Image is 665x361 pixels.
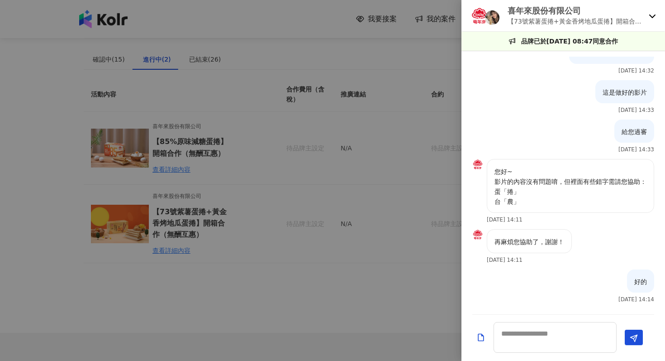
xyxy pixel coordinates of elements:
[618,296,654,303] p: [DATE] 14:14
[508,16,645,26] p: 【73號紫薯蛋捲+黃金香烤地瓜蛋捲】開箱合作（無酬互惠）
[618,146,654,153] p: [DATE] 14:33
[487,257,522,263] p: [DATE] 14:11
[476,330,485,346] button: Add a file
[622,127,647,137] p: 給您過審
[485,10,499,25] img: KOL Avatar
[472,229,483,240] img: KOL Avatar
[494,167,646,207] p: 您好~ 影片的內容沒有問題唷，但裡面有些錯字需請您協助： 蛋「捲」 台「農」
[618,67,654,74] p: [DATE] 14:32
[508,5,645,16] p: 喜年來股份有限公司
[618,107,654,113] p: [DATE] 14:33
[634,277,647,287] p: 好的
[494,237,564,247] p: 再麻煩您協助了，謝謝！
[625,330,643,345] button: Send
[603,87,647,97] p: 這是做好的影片
[470,7,489,25] img: KOL Avatar
[487,217,522,223] p: [DATE] 14:11
[472,159,483,170] img: KOL Avatar
[521,36,618,46] p: 品牌已於[DATE] 08:47同意合作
